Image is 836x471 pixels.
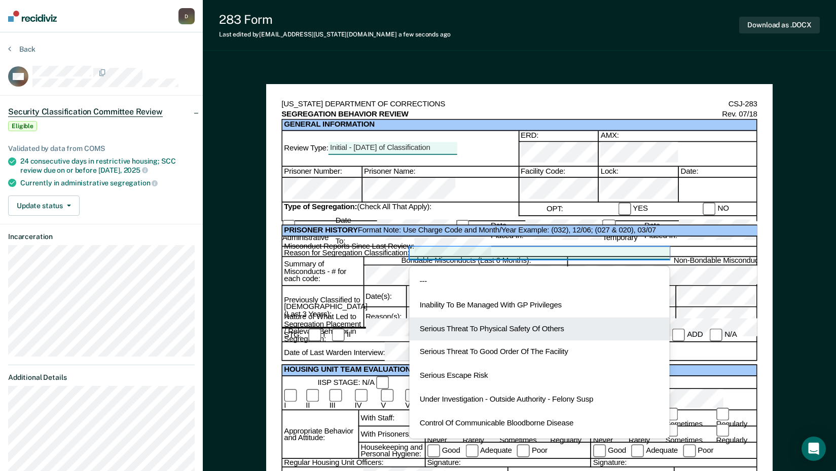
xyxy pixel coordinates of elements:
div: Date Classified To: [282,216,456,246]
div: Facility Code: [518,167,598,178]
input: Punitive [456,220,468,232]
label: I [308,329,325,341]
div: Lock: [598,178,678,203]
input: YES [618,203,631,215]
div: [US_STATE] DEPARTMENT OF CORRECTIONS [281,99,445,109]
div: (Check All That Apply): [282,203,518,216]
label: II [306,389,322,410]
label: IV [354,389,374,410]
div: Inability To Be Managed With GP Privileges [409,294,669,318]
div: Control Of Communicable Bloodborne Disease [409,412,669,436]
input: Adequate [631,444,644,457]
div: Date Placed In: [602,219,756,244]
input: Regularly [716,408,729,420]
label: Regularly [716,408,756,428]
span: Eligible [8,121,37,131]
label: III [330,389,348,410]
div: Signature: [591,459,756,467]
input: IV [354,389,367,402]
div: Summary of Misconducts - # for each code: [282,257,363,286]
span: 2025 [124,166,148,174]
input: Temporary [602,220,615,232]
span: segregation [110,179,158,187]
label: N/A [710,329,737,341]
b: PRISONER HISTORY [284,226,357,234]
input: Good [427,444,440,457]
div: Currently in administrative [20,178,195,187]
input: Adequate [465,444,478,457]
div: Last edited by [EMAIL_ADDRESS][US_STATE][DOMAIN_NAME] [219,31,451,38]
input: Administrative [282,220,295,232]
input: VI [405,389,418,402]
dt: Incarceration [8,232,195,241]
input: ADD [672,329,685,341]
b: Type of Segregation: [284,203,357,211]
label: II [332,329,351,341]
div: Date of Last Warden Interview: [284,342,515,362]
button: D [178,8,195,24]
div: ERD: [518,142,598,167]
div: Lock: [598,167,678,178]
div: Facility Code: [518,178,598,203]
div: Reason(s): [363,307,406,328]
div: Review Type: [284,142,518,155]
b: GENERAL INFORMATION [284,120,756,130]
input: NO [703,203,715,215]
div: Prisoner Number: [282,167,361,178]
label: Adequate [465,444,512,457]
label: Temporary [602,220,637,243]
div: AMX: [598,142,756,167]
div: Validated by data from COMS [8,144,195,153]
input: Regularly [716,424,729,437]
input: Poor [683,444,696,457]
label: V [381,389,398,410]
div: With Prisoners: [358,426,424,443]
input: III [330,389,342,402]
div: Signature: [424,459,590,467]
input: Sometimes [665,408,678,420]
div: Date(s): [363,286,406,307]
label: VI [405,389,424,410]
label: Poor [517,444,548,457]
div: CSJ-283 [729,99,757,109]
div: Regular Housing Unit Officers: [282,459,424,467]
div: Bondable Misconducts (Last 6 Months): [363,265,567,286]
label: YES [618,203,648,215]
div: Bondable Misconducts (Last 6 Months): [363,257,567,265]
div: (print name): [593,389,756,409]
label: NO [703,203,729,215]
input: I [308,329,321,341]
button: Back [8,45,35,54]
input: Sometimes [665,424,678,437]
div: --- [409,270,669,294]
input: V [381,389,393,402]
input: II [332,329,345,341]
div: Under Investigation - Outside Authority - Felony Susp [409,388,669,412]
span: Security Classification Committee Review [8,107,163,117]
div: With Staff: [358,410,424,426]
div: Rev. 07/18 [722,109,757,120]
div: Serious Escape Risk [409,365,669,388]
div: Date Placed In: [456,219,602,244]
span: a few seconds ago [398,31,451,38]
div: Previously Classified to [DEMOGRAPHIC_DATA] (Last 3 Years): [282,286,363,328]
div: 283 Form [219,12,451,27]
label: Regularly [716,424,756,445]
div: Serious Threat To Good Order Of The Facility [409,341,669,365]
dt: Additional Details [8,373,195,382]
div: Reason for Segregation Classification: [284,247,756,260]
div: Date: [678,167,756,178]
div: OPT: [547,204,563,214]
label: Sometimes [665,408,711,428]
input: N/A [710,329,722,341]
label: Sometimes [665,424,711,445]
label: Adequate [631,444,678,457]
button: Download as .DOCX [739,17,820,33]
div: IISP STAGE: N/A [284,376,424,389]
div: Prisoner Number: [282,178,361,203]
label: ADD [672,329,703,341]
b: HOUSING UNIT TEAM EVALUATION [284,366,411,374]
button: Update status [8,195,80,216]
input: Good [593,444,606,457]
label: Good [427,444,460,457]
